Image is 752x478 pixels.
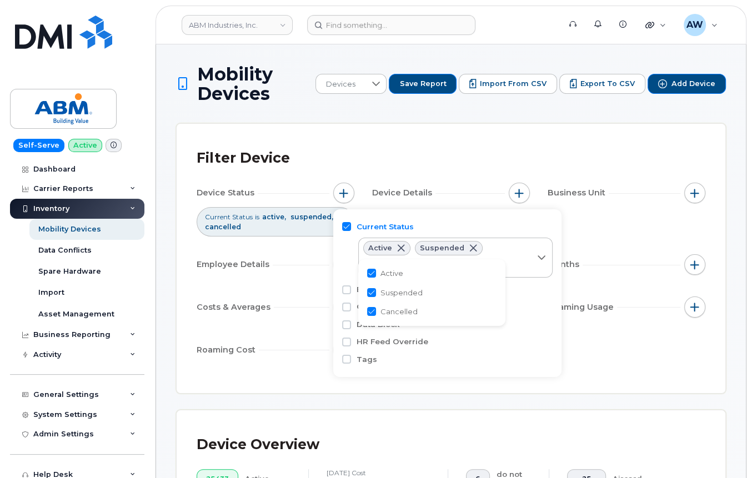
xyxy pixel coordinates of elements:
span: Roaming Cost [197,344,259,356]
h4: [DATE] cost [327,469,430,476]
span: Import from CSV [480,79,547,89]
span: Current Status [205,212,253,222]
div: Filter Device [197,144,290,173]
span: active [262,213,288,221]
label: HR Feed Override [357,336,428,347]
button: Import from CSV [459,74,557,94]
span: Save Report [399,79,446,89]
span: Costs & Averages [197,301,274,313]
span: suspended [290,213,333,221]
button: Save Report [389,74,457,94]
span: Active [368,245,392,251]
span: Suspended [420,245,464,251]
span: Export to CSV [580,79,635,89]
li: Suspended [358,283,505,303]
div: Device Overview [197,430,319,459]
label: Call Forwarding [357,301,420,312]
span: Suspended [380,288,423,298]
label: Current Status [357,222,414,232]
span: Devices [316,74,365,94]
span: Mobility Devices [197,64,310,103]
span: Months [548,259,583,270]
button: Add Device [648,74,726,94]
span: Device Details [372,187,435,199]
span: Business Unit [548,187,609,199]
span: Cancelled [380,306,418,317]
span: Roaming Usage [548,301,617,313]
li: Active [358,264,505,283]
span: Employee Details [197,259,273,270]
span: cancelled [205,223,241,231]
label: Billing Status [357,284,409,295]
label: Data Block [357,319,400,330]
li: Cancelled [358,302,505,321]
span: Active [380,268,403,279]
button: Export to CSV [559,74,645,94]
span: Add Device [671,79,715,89]
ul: Option List [358,259,505,326]
span: Device Status [197,187,258,199]
span: is [255,212,259,222]
label: Tags [357,354,377,365]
